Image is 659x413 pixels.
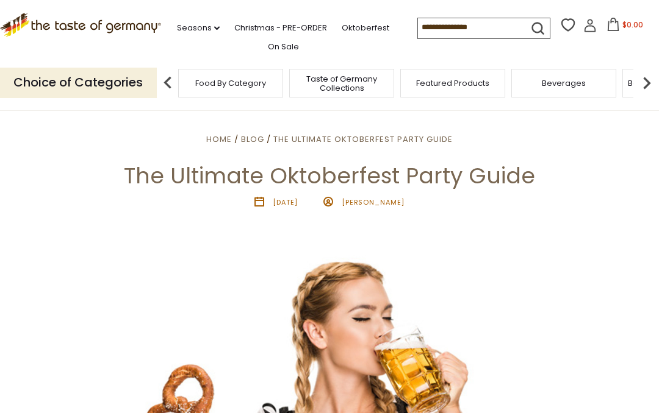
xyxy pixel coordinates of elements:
a: Blog [241,133,264,145]
time: [DATE] [273,197,298,207]
img: previous arrow [156,71,180,95]
span: [PERSON_NAME] [342,197,405,207]
h1: The Ultimate Oktoberfest Party Guide [38,162,621,189]
span: $0.00 [622,19,643,30]
a: Oktoberfest [342,21,389,35]
a: Featured Products [416,79,489,88]
img: next arrow [635,71,659,95]
a: The Ultimate Oktoberfest Party Guide [273,133,453,145]
a: Home [206,133,232,145]
a: On Sale [268,40,299,54]
a: Taste of Germany Collections [293,74,391,93]
a: Beverages [542,79,586,88]
button: $0.00 [599,18,651,36]
a: Food By Category [195,79,266,88]
a: Seasons [177,21,220,35]
a: Christmas - PRE-ORDER [234,21,327,35]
